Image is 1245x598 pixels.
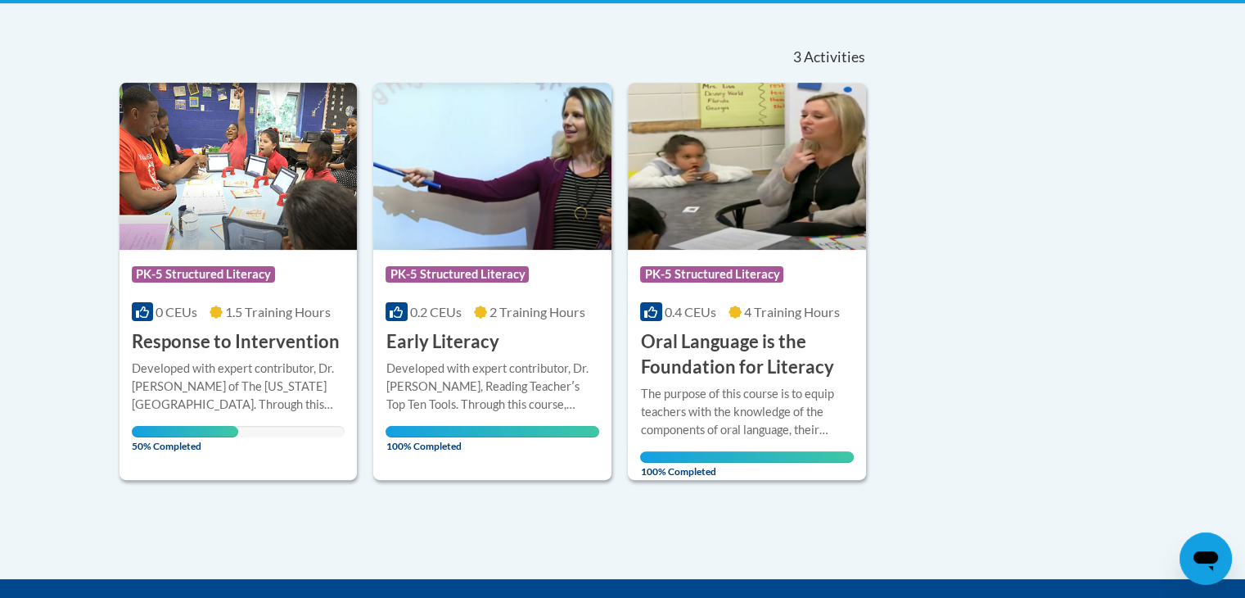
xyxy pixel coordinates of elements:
span: PK-5 Structured Literacy [132,266,275,283]
div: The purpose of this course is to equip teachers with the knowledge of the components of oral lang... [640,385,854,439]
span: 50% Completed [132,426,238,452]
img: Course Logo [120,83,358,250]
img: Course Logo [628,83,866,250]
a: Course LogoPK-5 Structured Literacy0 CEUs1.5 Training Hours Response to InterventionDeveloped wit... [120,83,358,479]
span: 0.4 CEUs [665,304,716,319]
div: Your progress [640,451,854,463]
h3: Response to Intervention [132,329,340,355]
h3: Oral Language is the Foundation for Literacy [640,329,854,380]
span: 1.5 Training Hours [225,304,331,319]
span: 4 Training Hours [744,304,840,319]
div: Your progress [132,426,238,437]
div: Developed with expert contributor, Dr. [PERSON_NAME] of The [US_STATE][GEOGRAPHIC_DATA]. Through ... [132,360,345,414]
span: Activities [804,48,865,66]
span: 0.2 CEUs [410,304,462,319]
a: Course LogoPK-5 Structured Literacy0.2 CEUs2 Training Hours Early LiteracyDeveloped with expert c... [373,83,611,479]
span: PK-5 Structured Literacy [640,266,783,283]
iframe: Button to launch messaging window [1180,532,1232,585]
img: Course Logo [373,83,611,250]
a: Course LogoPK-5 Structured Literacy0.4 CEUs4 Training Hours Oral Language is the Foundation for L... [628,83,866,479]
span: 100% Completed [640,451,854,478]
span: PK-5 Structured Literacy [386,266,529,283]
span: 0 CEUs [156,304,197,319]
h3: Early Literacy [386,329,498,355]
div: Developed with expert contributor, Dr. [PERSON_NAME], Reading Teacherʹs Top Ten Tools. Through th... [386,360,599,414]
div: Your progress [386,426,599,437]
span: 2 Training Hours [489,304,585,319]
span: 3 [792,48,801,66]
span: 100% Completed [386,426,599,452]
